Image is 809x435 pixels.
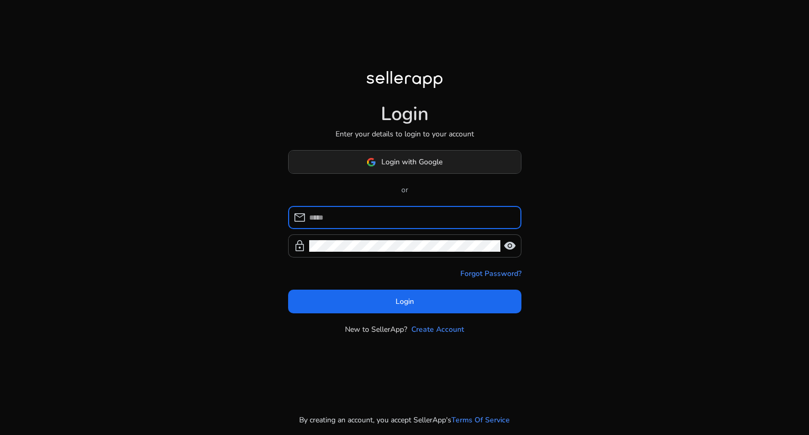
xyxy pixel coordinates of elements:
[288,290,521,313] button: Login
[293,240,306,252] span: lock
[345,324,407,335] p: New to SellerApp?
[460,268,521,279] a: Forgot Password?
[288,150,521,174] button: Login with Google
[504,240,516,252] span: visibility
[451,414,510,426] a: Terms Of Service
[293,211,306,224] span: mail
[381,156,442,167] span: Login with Google
[336,128,474,140] p: Enter your details to login to your account
[367,157,376,167] img: google-logo.svg
[381,103,429,125] h1: Login
[411,324,464,335] a: Create Account
[288,184,521,195] p: or
[396,296,414,307] span: Login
